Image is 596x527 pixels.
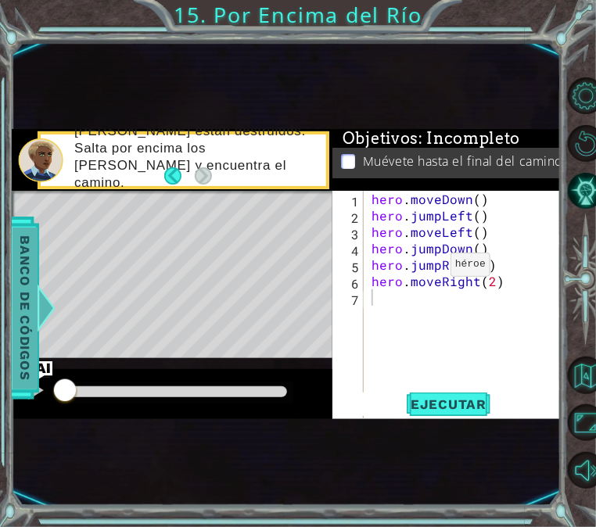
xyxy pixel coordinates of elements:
p: Muévete hasta el final del camino. [363,152,566,170]
p: El camino está bloqueado y los [PERSON_NAME] están destruidos. Salta por encima los [PERSON_NAME]... [74,106,315,192]
code: héroe [455,258,486,270]
a: Volver al mapa [569,352,596,400]
div: 3 [336,226,364,242]
button: Ask AI [34,361,52,380]
div: 1 [336,193,364,210]
div: 2 [336,210,364,226]
div: 4 [336,242,364,259]
span: Banco de códigos [13,228,38,389]
div: 6 [336,275,364,292]
button: Back [164,167,195,185]
span: Objetivos [343,129,521,149]
button: Next [195,167,212,185]
div: 5 [336,259,364,275]
button: Shift+Enter: Ejecutar el código. [395,393,502,415]
div: 7 [336,292,364,308]
span: : Incompleto [418,129,520,148]
span: Ejecutar [395,396,502,412]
